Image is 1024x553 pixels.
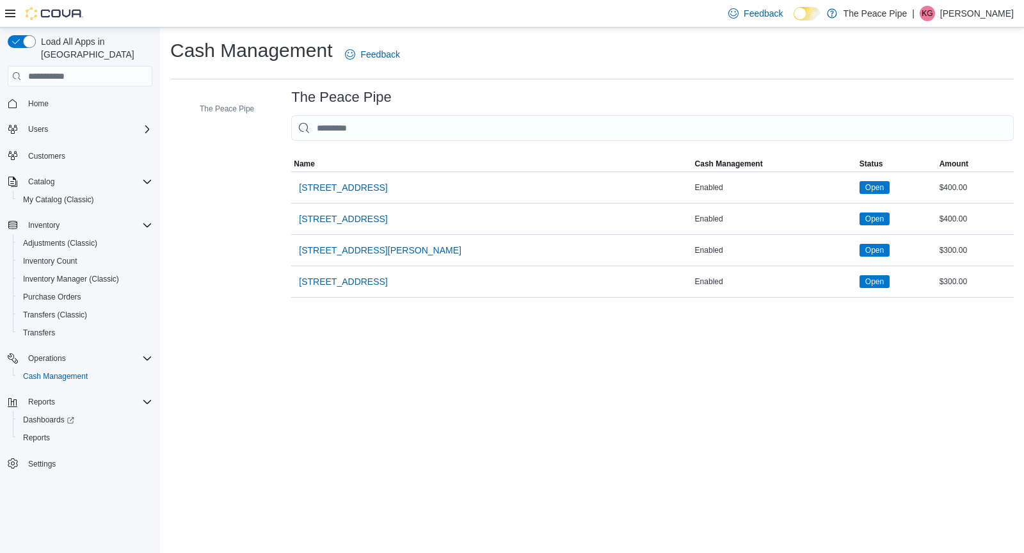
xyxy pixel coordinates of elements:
[23,148,70,164] a: Customers
[13,191,157,209] button: My Catalog (Classic)
[28,220,60,230] span: Inventory
[23,310,87,320] span: Transfers (Classic)
[18,307,92,323] a: Transfers (Classic)
[299,212,387,225] span: [STREET_ADDRESS]
[18,253,152,269] span: Inventory Count
[937,243,1014,258] div: $300.00
[940,159,968,169] span: Amount
[23,218,152,233] span: Inventory
[23,195,94,205] span: My Catalog (Classic)
[23,415,74,425] span: Dashboards
[299,244,461,257] span: [STREET_ADDRESS][PERSON_NAME]
[8,89,152,506] nav: Complex example
[23,238,97,248] span: Adjustments (Classic)
[18,289,152,305] span: Purchase Orders
[28,397,55,407] span: Reports
[13,429,157,447] button: Reports
[291,90,391,105] h3: The Peace Pipe
[18,430,55,445] a: Reports
[23,174,152,189] span: Catalog
[844,6,908,21] p: The Peace Pipe
[692,211,857,227] div: Enabled
[170,38,332,63] h1: Cash Management
[692,180,857,195] div: Enabled
[18,192,152,207] span: My Catalog (Classic)
[937,180,1014,195] div: $400.00
[340,42,404,67] a: Feedback
[865,276,884,287] span: Open
[23,371,88,381] span: Cash Management
[23,394,152,410] span: Reports
[28,99,49,109] span: Home
[291,115,1014,141] input: This is a search bar. As you type, the results lower in the page will automatically filter.
[18,236,102,251] a: Adjustments (Classic)
[857,156,937,172] button: Status
[794,7,820,20] input: Dark Mode
[18,325,60,341] a: Transfers
[18,307,152,323] span: Transfers (Classic)
[23,274,119,284] span: Inventory Manager (Classic)
[28,353,66,364] span: Operations
[23,95,152,111] span: Home
[860,275,890,288] span: Open
[28,177,54,187] span: Catalog
[23,96,54,111] a: Home
[18,253,83,269] a: Inventory Count
[18,412,152,428] span: Dashboards
[23,433,50,443] span: Reports
[860,212,890,225] span: Open
[18,369,152,384] span: Cash Management
[200,104,254,114] span: The Peace Pipe
[13,234,157,252] button: Adjustments (Classic)
[294,237,467,263] button: [STREET_ADDRESS][PERSON_NAME]
[3,173,157,191] button: Catalog
[23,147,152,163] span: Customers
[3,393,157,411] button: Reports
[291,156,692,172] button: Name
[865,244,884,256] span: Open
[744,7,783,20] span: Feedback
[23,256,77,266] span: Inventory Count
[28,124,48,134] span: Users
[23,328,55,338] span: Transfers
[13,288,157,306] button: Purchase Orders
[860,244,890,257] span: Open
[937,156,1014,172] button: Amount
[3,146,157,164] button: Customers
[13,270,157,288] button: Inventory Manager (Classic)
[865,182,884,193] span: Open
[3,216,157,234] button: Inventory
[865,213,884,225] span: Open
[18,325,152,341] span: Transfers
[299,275,387,288] span: [STREET_ADDRESS]
[3,349,157,367] button: Operations
[23,394,60,410] button: Reports
[23,456,152,472] span: Settings
[18,271,124,287] a: Inventory Manager (Classic)
[695,159,763,169] span: Cash Management
[912,6,915,21] p: |
[26,7,83,20] img: Cova
[23,122,53,137] button: Users
[23,456,61,472] a: Settings
[18,369,93,384] a: Cash Management
[692,243,857,258] div: Enabled
[692,156,857,172] button: Cash Management
[937,211,1014,227] div: $400.00
[18,412,79,428] a: Dashboards
[23,122,152,137] span: Users
[18,236,152,251] span: Adjustments (Classic)
[940,6,1014,21] p: [PERSON_NAME]
[18,430,152,445] span: Reports
[860,159,883,169] span: Status
[23,292,81,302] span: Purchase Orders
[692,274,857,289] div: Enabled
[3,454,157,473] button: Settings
[723,1,788,26] a: Feedback
[13,367,157,385] button: Cash Management
[23,218,65,233] button: Inventory
[294,206,392,232] button: [STREET_ADDRESS]
[18,289,86,305] a: Purchase Orders
[182,101,259,116] button: The Peace Pipe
